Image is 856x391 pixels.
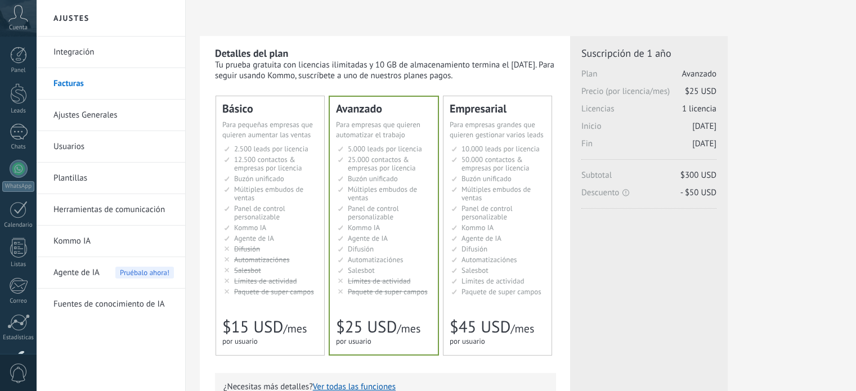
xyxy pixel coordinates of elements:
[234,255,290,264] span: Automatizaciónes
[53,100,174,131] a: Ajustes Generales
[685,86,716,97] span: $25 USD
[53,226,174,257] a: Kommo IA
[348,233,388,243] span: Agente de IA
[682,104,716,114] span: 1 licencia
[283,321,307,336] span: /mes
[215,60,556,81] div: Tu prueba gratuita con licencias ilimitadas y 10 GB de almacenamiento termina el [DATE]. Para seg...
[2,298,35,305] div: Correo
[2,222,35,229] div: Calendario
[9,24,28,32] span: Cuenta
[2,107,35,115] div: Leads
[461,276,525,286] span: Límites de actividad
[53,289,174,320] a: Fuentes de conocimiento de IA
[222,120,313,140] span: Para pequeñas empresas que quieren aumentar las ventas
[450,120,544,140] span: Para empresas grandes que quieren gestionar varios leads
[348,185,417,203] span: Múltiples embudos de ventas
[234,276,297,286] span: Límites de actividad
[581,187,716,198] span: Descuento
[2,181,34,192] div: WhatsApp
[348,223,380,232] span: Kommo IA
[53,257,174,289] a: Agente de IA Pruébalo ahora!
[510,321,534,336] span: /mes
[581,170,716,187] span: Subtotal
[2,67,35,74] div: Panel
[234,244,260,254] span: Difusión
[692,138,716,149] span: [DATE]
[37,257,185,289] li: Agente de IA
[348,287,428,296] span: Paquete de super campos
[461,144,540,154] span: 10.000 leads por licencia
[37,226,185,257] li: Kommo IA
[336,120,420,140] span: Para empresas que quieren automatizar el trabajo
[348,155,415,173] span: 25.000 contactos & empresas por licencia
[37,68,185,100] li: Facturas
[215,47,288,60] b: Detalles del plan
[581,69,716,86] span: Plan
[234,144,308,154] span: 2.500 leads por licencia
[348,244,374,254] span: Difusión
[450,316,510,338] span: $45 USD
[461,255,517,264] span: Automatizaciónes
[682,69,716,79] span: Avanzado
[348,255,404,264] span: Automatizaciónes
[53,68,174,100] a: Facturas
[53,131,174,163] a: Usuarios
[680,187,716,198] span: - $50 USD
[680,170,716,181] span: $300 USD
[53,163,174,194] a: Plantillas
[397,321,420,336] span: /mes
[336,316,397,338] span: $25 USD
[581,47,716,60] span: Suscripción de 1 año
[581,121,716,138] span: Inicio
[461,174,512,183] span: Buzón unificado
[2,143,35,151] div: Chats
[234,266,261,275] span: Salesbot
[222,103,318,114] div: Básico
[37,289,185,320] li: Fuentes de conocimiento de IA
[461,204,513,222] span: Panel de control personalizable
[2,334,35,341] div: Estadísticas
[450,103,545,114] div: Empresarial
[37,131,185,163] li: Usuarios
[234,233,274,243] span: Agente de IA
[348,144,422,154] span: 5.000 leads por licencia
[461,287,541,296] span: Paquete de super campos
[336,103,432,114] div: Avanzado
[336,336,371,346] span: por usuario
[234,155,302,173] span: 12.500 contactos & empresas por licencia
[234,223,266,232] span: Kommo IA
[348,174,398,183] span: Buzón unificado
[348,266,375,275] span: Salesbot
[53,194,174,226] a: Herramientas de comunicación
[450,336,485,346] span: por usuario
[37,194,185,226] li: Herramientas de comunicación
[581,138,716,156] span: Fin
[234,185,303,203] span: Múltiples embudos de ventas
[461,244,487,254] span: Difusión
[461,223,494,232] span: Kommo IA
[581,86,716,104] span: Precio (por licencia/mes)
[2,261,35,268] div: Listas
[461,185,531,203] span: Múltiples embudos de ventas
[348,204,399,222] span: Panel de control personalizable
[222,336,258,346] span: por usuario
[461,266,488,275] span: Salesbot
[581,104,716,121] span: Licencias
[53,257,100,289] span: Agente de IA
[37,163,185,194] li: Plantillas
[348,276,411,286] span: Límites de actividad
[53,37,174,68] a: Integración
[115,267,174,278] span: Pruébalo ahora!
[461,233,501,243] span: Agente de IA
[37,37,185,68] li: Integración
[37,100,185,131] li: Ajustes Generales
[461,155,529,173] span: 50.000 contactos & empresas por licencia
[222,316,283,338] span: $15 USD
[234,204,285,222] span: Panel de control personalizable
[234,287,314,296] span: Paquete de super campos
[692,121,716,132] span: [DATE]
[234,174,284,183] span: Buzón unificado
